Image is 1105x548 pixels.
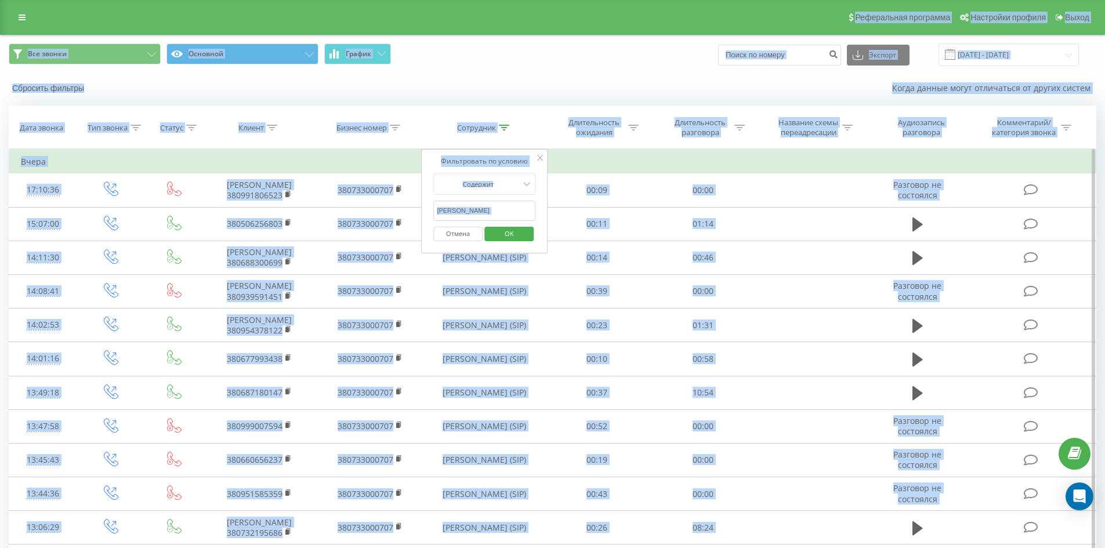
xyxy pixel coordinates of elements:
[650,241,756,274] td: 00:46
[544,376,650,409] td: 00:37
[425,309,544,342] td: [PERSON_NAME] (SIP)
[21,516,66,539] div: 13:06:29
[855,13,950,22] span: Реферальная программа
[457,123,496,133] div: Сотрудник
[892,82,1096,93] a: Когда данные могут отличаться от других систем
[227,353,282,364] a: 380677993438
[204,309,314,342] td: [PERSON_NAME]
[718,45,841,66] input: Поиск по номеру
[21,415,66,438] div: 13:47:58
[336,123,387,133] div: Бизнес номер
[338,353,393,364] a: 380733000707
[544,443,650,477] td: 00:19
[338,252,393,263] a: 380733000707
[544,207,650,241] td: 00:11
[433,201,535,221] input: Введите значение
[893,482,941,504] span: Разговор не состоялся
[650,376,756,409] td: 10:54
[650,309,756,342] td: 01:31
[21,179,66,201] div: 17:10:36
[544,309,650,342] td: 00:23
[204,173,314,207] td: [PERSON_NAME]
[20,123,63,133] div: Дата звонка
[338,218,393,229] a: 380733000707
[227,291,282,302] a: 380939591451
[650,173,756,207] td: 00:00
[227,387,282,398] a: 380687180147
[338,454,393,465] a: 380733000707
[160,123,183,133] div: Статус
[425,274,544,308] td: [PERSON_NAME] (SIP)
[9,150,1096,173] td: Вчера
[893,179,941,201] span: Разговор не состоялся
[338,387,393,398] a: 380733000707
[28,49,67,59] span: Все звонки
[346,50,371,58] span: График
[433,155,535,167] div: Фильтровать по условию
[21,314,66,336] div: 14:02:53
[21,213,66,235] div: 15:07:00
[227,218,282,229] a: 380506256803
[544,409,650,443] td: 00:52
[484,227,534,241] button: OK
[883,118,959,137] div: Аудиозапись разговора
[338,420,393,431] a: 380733000707
[425,511,544,545] td: [PERSON_NAME] (SIP)
[21,382,66,404] div: 13:49:18
[227,257,282,268] a: 380688300699
[650,443,756,477] td: 00:00
[338,320,393,331] a: 380733000707
[204,511,314,545] td: [PERSON_NAME]
[227,488,282,499] a: 380951585359
[544,173,650,207] td: 00:09
[544,477,650,511] td: 00:43
[425,477,544,511] td: [PERSON_NAME] (SIP)
[21,246,66,269] div: 14:11:30
[227,527,282,538] a: 380732195686
[338,522,393,533] a: 380733000707
[847,45,910,66] button: Экспорт
[433,227,483,241] button: Отмена
[893,415,941,437] span: Разговор не состоялся
[425,342,544,376] td: [PERSON_NAME] (SIP)
[650,511,756,545] td: 08:24
[227,325,282,336] a: 380954378122
[21,347,66,370] div: 14:01:16
[425,241,544,274] td: [PERSON_NAME] (SIP)
[425,376,544,409] td: [PERSON_NAME] (SIP)
[650,409,756,443] td: 00:00
[227,454,282,465] a: 380660656237
[21,280,66,303] div: 14:08:41
[204,274,314,308] td: [PERSON_NAME]
[544,511,650,545] td: 00:26
[1065,13,1089,22] span: Выход
[21,482,66,505] div: 13:44:36
[777,118,839,137] div: Название схемы переадресации
[21,449,66,471] div: 13:45:43
[324,43,391,64] button: График
[204,241,314,274] td: [PERSON_NAME]
[338,184,393,195] a: 380733000707
[88,123,128,133] div: Тип звонка
[338,285,393,296] a: 380733000707
[1066,482,1093,510] div: Open Intercom Messenger
[425,443,544,477] td: [PERSON_NAME] (SIP)
[9,43,161,64] button: Все звонки
[544,342,650,376] td: 00:10
[893,280,941,302] span: Разговор не состоялся
[650,207,756,241] td: 01:14
[650,477,756,511] td: 00:00
[544,241,650,274] td: 00:14
[338,488,393,499] a: 380733000707
[9,83,90,93] button: Сбросить фильтры
[893,449,941,470] span: Разговор не состоялся
[227,420,282,431] a: 380999007594
[166,43,318,64] button: Основной
[669,118,731,137] div: Длительность разговора
[238,123,264,133] div: Клиент
[650,342,756,376] td: 00:58
[425,409,544,443] td: [PERSON_NAME] (SIP)
[493,224,526,242] span: OK
[970,13,1046,22] span: Настройки профиля
[544,274,650,308] td: 00:39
